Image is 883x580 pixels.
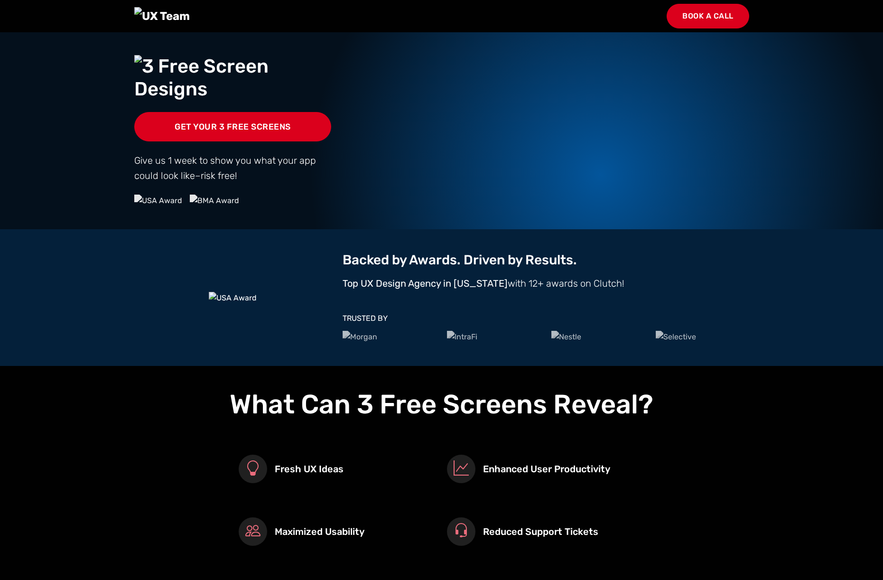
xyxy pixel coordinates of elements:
[551,331,581,343] img: Nestle
[343,252,749,268] h2: Backed by Awards. Driven by Results.
[667,4,749,28] a: Book a Call
[134,7,190,25] img: UX Team
[343,314,749,323] h3: TRUSTED BY
[447,331,477,343] img: IntraFi
[190,195,239,207] img: BMA Award
[483,526,598,537] h3: Reduced Support Tickets
[134,55,332,101] img: 3 Free Screen Designs
[656,331,696,343] img: Selective
[343,276,749,291] p: with 12+ awards on Clutch!
[134,195,182,207] img: USA Award
[275,463,344,475] h3: Fresh UX Ideas
[275,526,364,537] h3: Maximized Usability
[134,389,749,421] h2: What Can 3 Free Screens Reveal?
[343,331,377,343] img: Morgan
[134,112,332,141] a: Get Your 3 Free Screens
[209,292,257,304] img: USA Award
[134,153,332,183] p: Give us 1 week to show you what your app could look like–risk free!
[483,463,610,475] h3: Enhanced User Productivity
[343,278,508,289] strong: Top UX Design Agency in [US_STATE]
